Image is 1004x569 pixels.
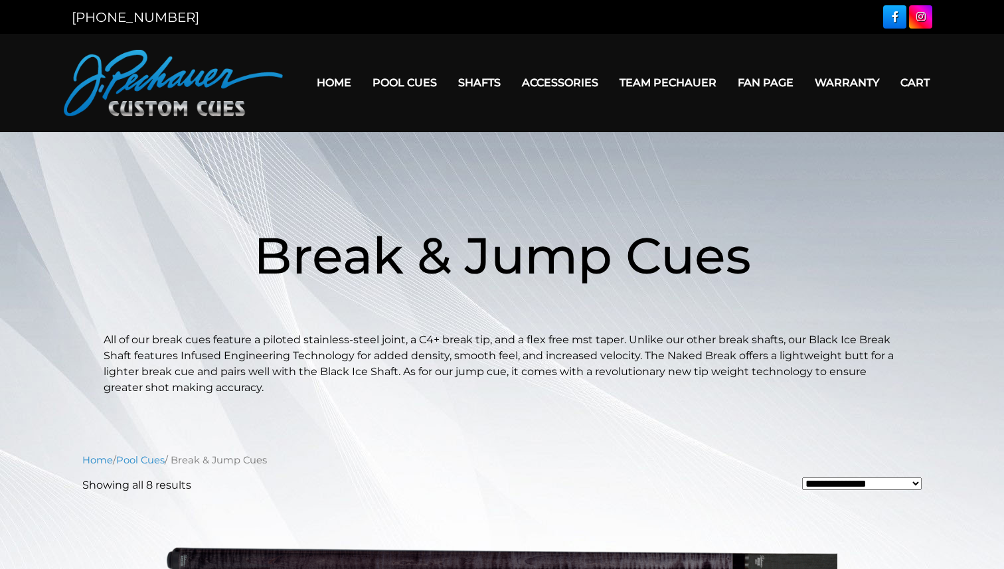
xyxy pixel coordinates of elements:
p: Showing all 8 results [82,477,191,493]
p: All of our break cues feature a piloted stainless-steel joint, a C4+ break tip, and a flex free m... [104,332,900,396]
a: Home [306,66,362,100]
a: Accessories [511,66,609,100]
a: Fan Page [727,66,804,100]
select: Shop order [802,477,922,490]
a: Home [82,454,113,466]
a: Shafts [448,66,511,100]
a: Warranty [804,66,890,100]
nav: Breadcrumb [82,453,922,467]
a: Cart [890,66,940,100]
a: Pool Cues [362,66,448,100]
a: [PHONE_NUMBER] [72,9,199,25]
img: Pechauer Custom Cues [64,50,283,116]
a: Team Pechauer [609,66,727,100]
a: Pool Cues [116,454,165,466]
span: Break & Jump Cues [254,224,751,286]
